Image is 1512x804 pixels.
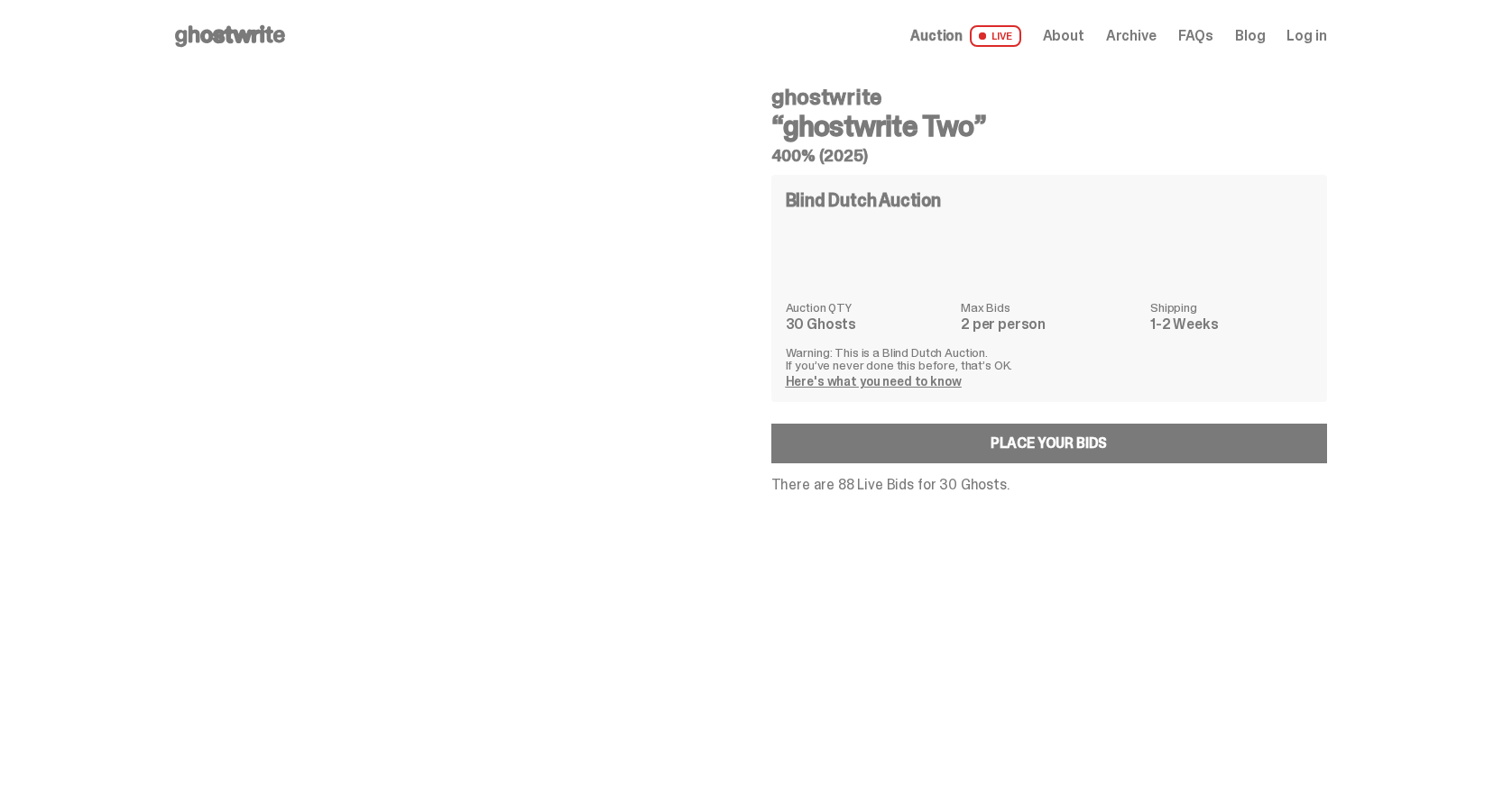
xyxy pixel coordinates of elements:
[961,301,1139,314] dt: Max Bids
[1150,317,1312,332] dd: 1-2 Weeks
[786,317,950,332] dd: 30 Ghosts
[771,112,1327,141] h3: “ghostwrite Two”
[771,478,1327,492] p: There are 88 Live Bids for 30 Ghosts.
[1178,29,1213,43] a: FAQs
[1106,29,1157,43] a: Archive
[970,25,1021,47] span: LIVE
[1150,301,1312,314] dt: Shipping
[961,317,1139,332] dd: 2 per person
[786,346,1313,371] p: Warning: This is a Blind Dutch Auction. If you’ve never done this before, that’s OK.
[786,191,941,209] h4: Blind Dutch Auction
[771,424,1327,463] a: Place your Bids
[910,25,1020,47] a: Auction LIVE
[1286,29,1326,43] a: Log in
[771,87,1327,108] h4: ghostwrite
[1235,29,1265,43] a: Blog
[786,373,962,389] a: Here's what you need to know
[786,301,950,314] dt: Auction QTY
[771,148,1327,164] h5: 400% (2025)
[1043,29,1084,43] a: About
[910,29,963,43] span: Auction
